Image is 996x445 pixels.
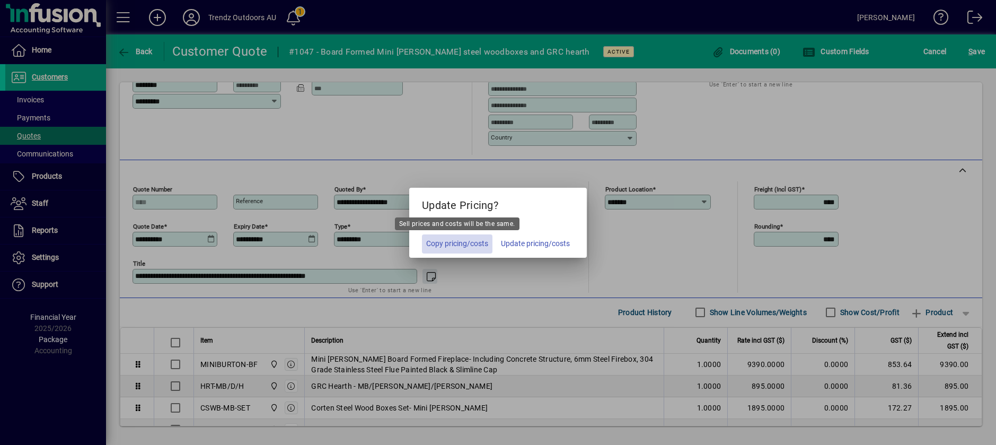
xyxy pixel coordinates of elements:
[501,238,570,249] span: Update pricing/costs
[497,234,574,254] button: Update pricing/costs
[409,188,587,219] h5: Update Pricing?
[395,217,519,230] div: Sell prices and costs will be the same.
[426,238,488,249] span: Copy pricing/costs
[422,234,492,254] button: Copy pricing/costs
